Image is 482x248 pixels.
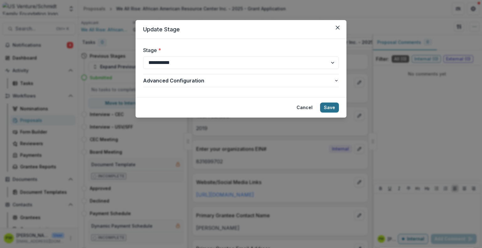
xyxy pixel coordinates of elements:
[136,20,346,39] header: Update Stage
[143,74,339,87] button: Advanced Configuration
[143,77,334,84] span: Advanced Configuration
[143,46,335,54] label: Stage
[333,23,343,33] button: Close
[293,103,316,113] button: Cancel
[320,103,339,113] button: Save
